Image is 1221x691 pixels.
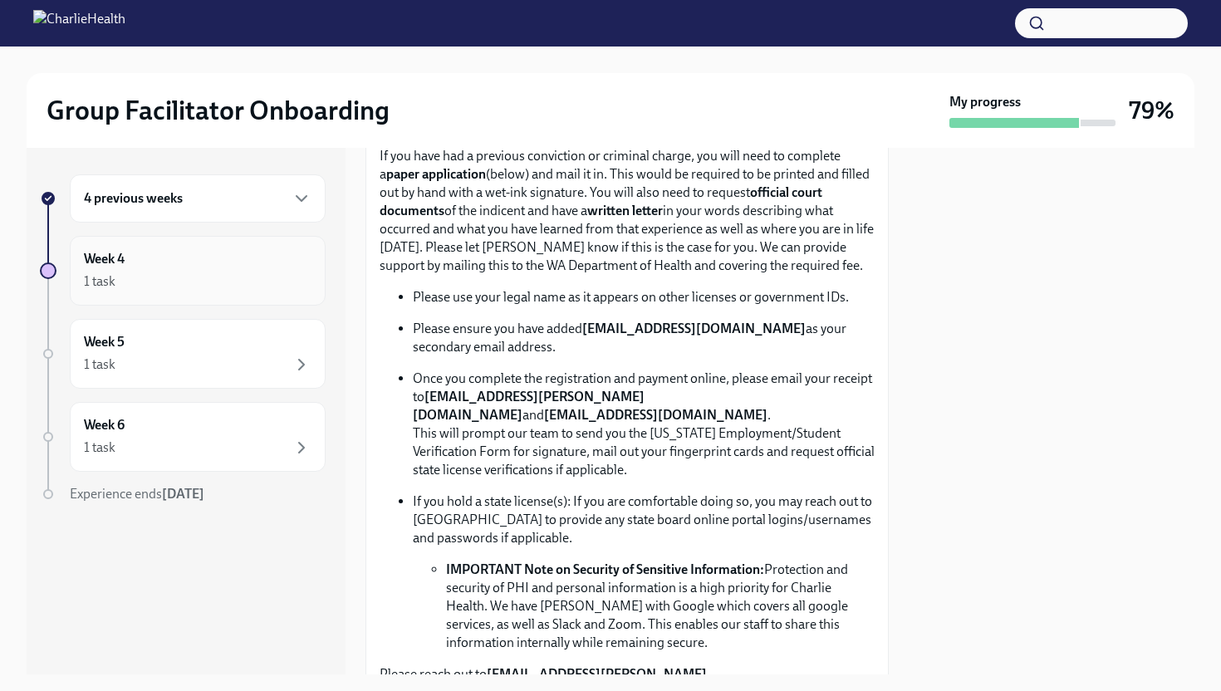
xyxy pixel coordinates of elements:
[949,93,1021,111] strong: My progress
[40,236,326,306] a: Week 41 task
[84,272,115,291] div: 1 task
[380,184,822,218] strong: official court documents
[40,402,326,472] a: Week 61 task
[70,174,326,223] div: 4 previous weeks
[1129,96,1174,125] h3: 79%
[413,493,875,547] p: If you hold a state license(s): If you are comfortable doing so, you may reach out to [GEOGRAPHIC...
[413,389,645,423] strong: [EMAIL_ADDRESS][PERSON_NAME][DOMAIN_NAME]
[544,407,767,423] strong: [EMAIL_ADDRESS][DOMAIN_NAME]
[386,166,486,182] strong: paper application
[446,561,764,577] strong: IMPORTANT Note on Security of Sensitive Information:
[413,370,875,479] p: Once you complete the registration and payment online, please email your receipt to and . This wi...
[40,319,326,389] a: Week 51 task
[84,355,115,374] div: 1 task
[446,561,875,652] li: Protection and security of PHI and personal information is a high priority for Charlie Health. We...
[84,189,183,208] h6: 4 previous weeks
[84,250,125,268] h6: Week 4
[47,94,390,127] h2: Group Facilitator Onboarding
[84,439,115,457] div: 1 task
[413,320,875,356] p: Please ensure you have added as your secondary email address.
[162,486,204,502] strong: [DATE]
[413,288,875,306] p: Please use your legal name as it appears on other licenses or government IDs.
[587,203,663,218] strong: written letter
[33,10,125,37] img: CharlieHealth
[70,486,204,502] span: Experience ends
[582,321,806,336] strong: [EMAIL_ADDRESS][DOMAIN_NAME]
[84,416,125,434] h6: Week 6
[84,333,125,351] h6: Week 5
[380,147,875,275] p: If you have had a previous conviction or criminal charge, you will need to complete a (below) and...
